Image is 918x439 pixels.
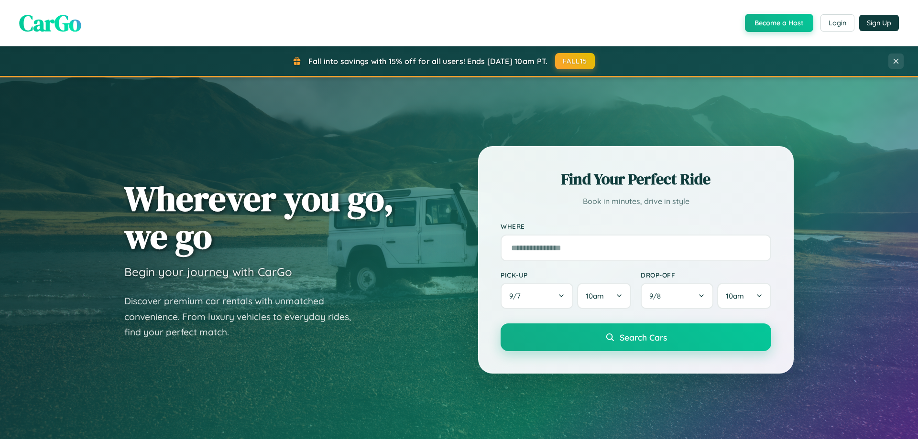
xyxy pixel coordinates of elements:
[620,332,667,343] span: Search Cars
[501,194,771,208] p: Book in minutes, drive in style
[726,291,744,300] span: 10am
[501,271,631,279] label: Pick-up
[501,223,771,231] label: Where
[820,14,854,32] button: Login
[586,291,604,300] span: 10am
[577,283,631,309] button: 10am
[501,169,771,190] h2: Find Your Perfect Ride
[641,283,713,309] button: 9/8
[649,291,666,300] span: 9 / 8
[124,180,394,255] h1: Wherever you go, we go
[745,14,813,32] button: Become a Host
[641,271,771,279] label: Drop-off
[19,7,81,39] span: CarGo
[501,283,573,309] button: 9/7
[124,265,292,279] h3: Begin your journey with CarGo
[308,56,548,66] span: Fall into savings with 15% off for all users! Ends [DATE] 10am PT.
[509,291,525,300] span: 9 / 7
[501,323,771,351] button: Search Cars
[124,293,363,340] p: Discover premium car rentals with unmatched convenience. From luxury vehicles to everyday rides, ...
[555,53,595,69] button: FALL15
[717,283,771,309] button: 10am
[859,15,899,31] button: Sign Up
